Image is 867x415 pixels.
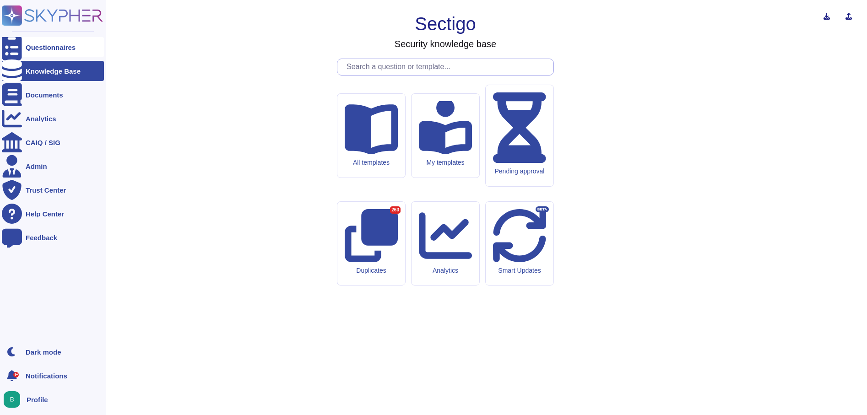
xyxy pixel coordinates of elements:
a: Trust Center [2,180,104,200]
a: Feedback [2,227,104,248]
div: Smart Updates [493,267,546,275]
a: Help Center [2,204,104,224]
button: user [2,389,27,410]
div: Trust Center [26,187,66,194]
span: Profile [27,396,48,403]
h1: Sectigo [415,13,476,35]
div: 9+ [13,372,19,377]
a: Admin [2,156,104,176]
a: Analytics [2,108,104,129]
div: My templates [419,159,472,167]
a: Knowledge Base [2,61,104,81]
div: 263 [390,206,401,214]
div: BETA [536,206,549,213]
a: Documents [2,85,104,105]
a: CAIQ / SIG [2,132,104,152]
span: Notifications [26,372,67,379]
div: Analytics [26,115,56,122]
input: Search a question or template... [342,59,553,75]
div: Analytics [419,267,472,275]
div: Knowledge Base [26,68,81,75]
a: Questionnaires [2,37,104,57]
div: Dark mode [26,349,61,356]
div: Questionnaires [26,44,76,51]
div: Pending approval [493,167,546,175]
div: Documents [26,92,63,98]
div: Help Center [26,210,64,217]
h3: Security knowledge base [395,38,496,49]
div: All templates [345,159,398,167]
div: Admin [26,163,47,170]
div: Duplicates [345,267,398,275]
div: CAIQ / SIG [26,139,60,146]
div: Feedback [26,234,57,241]
img: user [4,391,20,408]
